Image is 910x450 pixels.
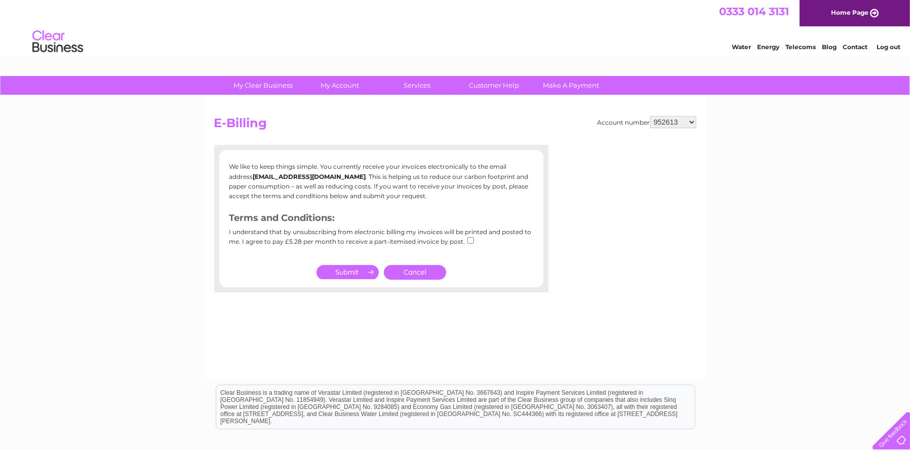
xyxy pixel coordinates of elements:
[384,265,446,280] a: Cancel
[32,26,84,57] img: logo.png
[221,76,305,95] a: My Clear Business
[229,211,533,229] h3: Terms and Conditions:
[732,43,751,51] a: Water
[822,43,837,51] a: Blog
[877,43,900,51] a: Log out
[253,173,366,180] b: [EMAIL_ADDRESS][DOMAIN_NAME]
[316,265,379,279] input: Submit
[229,162,533,201] p: We like to keep things simple. You currently receive your invoices electronically to the email ad...
[375,76,459,95] a: Services
[214,116,696,135] h2: E-Billing
[529,76,613,95] a: Make A Payment
[785,43,816,51] a: Telecoms
[757,43,779,51] a: Energy
[843,43,867,51] a: Contact
[298,76,382,95] a: My Account
[216,6,695,49] div: Clear Business is a trading name of Verastar Limited (registered in [GEOGRAPHIC_DATA] No. 3667643...
[719,5,789,18] a: 0333 014 3131
[598,116,696,128] div: Account number
[229,229,533,252] div: I understand that by unsubscribing from electronic billing my invoices will be printed and posted...
[452,76,536,95] a: Customer Help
